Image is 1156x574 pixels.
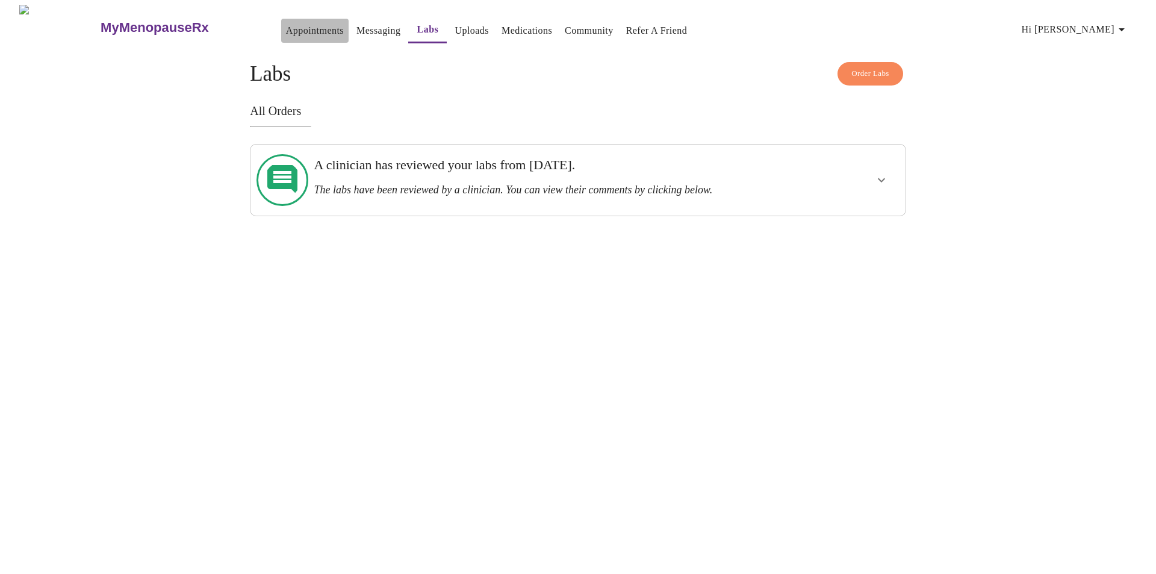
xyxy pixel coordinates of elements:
[352,19,405,43] button: Messaging
[626,22,688,39] a: Refer a Friend
[99,7,257,49] a: MyMenopauseRx
[417,21,439,38] a: Labs
[314,157,778,173] h3: A clinician has reviewed your labs from [DATE].
[101,20,209,36] h3: MyMenopauseRx
[408,17,447,43] button: Labs
[560,19,618,43] button: Community
[497,19,557,43] button: Medications
[450,19,494,43] button: Uploads
[565,22,614,39] a: Community
[356,22,400,39] a: Messaging
[455,22,489,39] a: Uploads
[1022,21,1129,38] span: Hi [PERSON_NAME]
[250,62,906,86] h4: Labs
[837,62,903,86] button: Order Labs
[281,19,349,43] button: Appointments
[867,166,896,195] button: show more
[250,104,906,118] h3: All Orders
[314,184,778,196] h3: The labs have been reviewed by a clinician. You can view their comments by clicking below.
[851,67,889,81] span: Order Labs
[621,19,692,43] button: Refer a Friend
[1017,17,1134,42] button: Hi [PERSON_NAME]
[286,22,344,39] a: Appointments
[502,22,552,39] a: Medications
[19,5,99,50] img: MyMenopauseRx Logo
